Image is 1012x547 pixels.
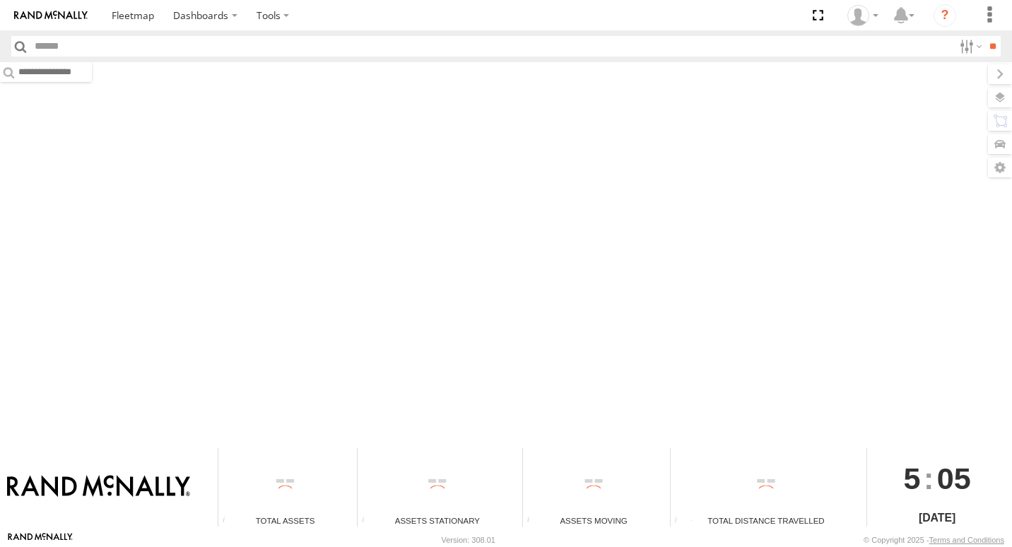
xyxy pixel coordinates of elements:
i: ? [934,4,956,27]
div: Total Distance Travelled [671,514,862,527]
a: Visit our Website [8,533,73,547]
div: Total Assets [218,514,352,527]
div: Version: 308.01 [442,536,495,544]
div: Assets Moving [523,514,665,527]
label: Map Settings [988,158,1012,177]
label: Search Filter Options [954,36,984,57]
img: rand-logo.svg [14,11,88,20]
div: Total number of assets current in transit. [523,516,544,527]
div: Total number of assets current stationary. [358,516,379,527]
img: Rand McNally [7,475,190,499]
div: Total number of Enabled Assets [218,516,240,527]
span: 05 [937,448,971,509]
div: Total distance travelled by all assets within specified date range and applied filters [671,516,692,527]
div: Assets Stationary [358,514,517,527]
div: [DATE] [867,510,1006,527]
a: Terms and Conditions [929,536,1004,544]
div: Valeo Dash [842,5,883,26]
div: © Copyright 2025 - [864,536,1004,544]
div: : [867,448,1006,509]
span: 5 [904,448,921,509]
